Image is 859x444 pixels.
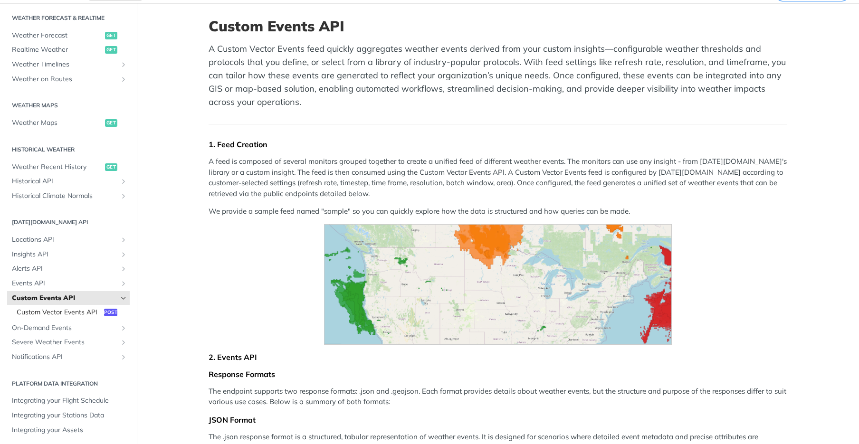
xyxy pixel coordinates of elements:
span: Notifications API [12,352,117,362]
span: Weather Forecast [12,31,103,40]
a: Custom Events APIHide subpages for Custom Events API [7,291,130,305]
button: Show subpages for Severe Weather Events [120,339,127,346]
button: Show subpages for Weather Timelines [120,61,127,68]
p: We provide a sample feed named "sample" so you can quickly explore how the data is structured and... [209,206,787,217]
span: Locations API [12,235,117,245]
button: Show subpages for Alerts API [120,265,127,273]
span: Integrating your Flight Schedule [12,396,127,406]
span: Historical Climate Normals [12,191,117,201]
a: Locations APIShow subpages for Locations API [7,233,130,247]
span: Alerts API [12,264,117,274]
button: Show subpages for Historical API [120,178,127,185]
a: On-Demand EventsShow subpages for On-Demand Events [7,321,130,335]
span: Weather Timelines [12,60,117,69]
span: Weather Recent History [12,162,103,172]
a: Custom Vector Events APIpost [12,305,130,320]
span: Events API [12,279,117,288]
p: A Custom Vector Events feed quickly aggregates weather events derived from your custom insights—c... [209,42,787,109]
a: Events APIShow subpages for Events API [7,276,130,291]
div: Response Formats [209,369,787,379]
button: Show subpages for Notifications API [120,353,127,361]
span: On-Demand Events [12,323,117,333]
a: Weather Recent Historyget [7,160,130,174]
span: Weather on Routes [12,75,117,84]
span: Historical API [12,177,117,186]
span: Insights API [12,250,117,259]
span: Realtime Weather [12,45,103,55]
a: Weather Forecastget [7,28,130,43]
a: Alerts APIShow subpages for Alerts API [7,262,130,276]
span: Integrating your Assets [12,425,127,435]
a: Weather TimelinesShow subpages for Weather Timelines [7,57,130,72]
div: JSON Format [209,415,787,425]
p: A feed is composed of several monitors grouped together to create a unified feed of different wea... [209,156,787,199]
button: Show subpages for Insights API [120,251,127,258]
span: Integrating your Stations Data [12,411,127,420]
a: Integrating your Stations Data [7,408,130,423]
h2: Weather Forecast & realtime [7,14,130,22]
a: Historical Climate NormalsShow subpages for Historical Climate Normals [7,189,130,203]
span: get [105,119,117,127]
span: Custom Vector Events API [17,308,102,317]
button: Show subpages for Weather on Routes [120,76,127,83]
h2: Historical Weather [7,145,130,154]
a: Weather Mapsget [7,116,130,130]
a: Integrating your Assets [7,423,130,437]
div: 2. Events API [209,352,787,362]
span: Weather Maps [12,118,103,128]
button: Show subpages for Locations API [120,236,127,244]
span: Custom Events API [12,293,117,303]
button: Show subpages for On-Demand Events [120,324,127,332]
a: Insights APIShow subpages for Insights API [7,247,130,262]
a: Notifications APIShow subpages for Notifications API [7,350,130,364]
span: get [105,46,117,54]
a: Weather on RoutesShow subpages for Weather on Routes [7,72,130,86]
div: 1. Feed Creation [209,140,787,149]
a: Realtime Weatherget [7,43,130,57]
span: Severe Weather Events [12,338,117,347]
a: Severe Weather EventsShow subpages for Severe Weather Events [7,335,130,350]
a: Historical APIShow subpages for Historical API [7,174,130,189]
button: Hide subpages for Custom Events API [120,294,127,302]
span: Expand image [209,224,787,345]
h2: Platform DATA integration [7,379,130,388]
h2: Weather Maps [7,101,130,110]
h2: [DATE][DOMAIN_NAME] API [7,218,130,227]
span: get [105,163,117,171]
a: Integrating your Flight Schedule [7,394,130,408]
h1: Custom Events API [209,18,787,35]
button: Show subpages for Historical Climate Normals [120,192,127,200]
button: Show subpages for Events API [120,280,127,287]
p: The endpoint supports two response formats: .json and .geojson. Each format provides details abou... [209,386,787,407]
span: get [105,32,117,39]
span: post [104,309,117,316]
